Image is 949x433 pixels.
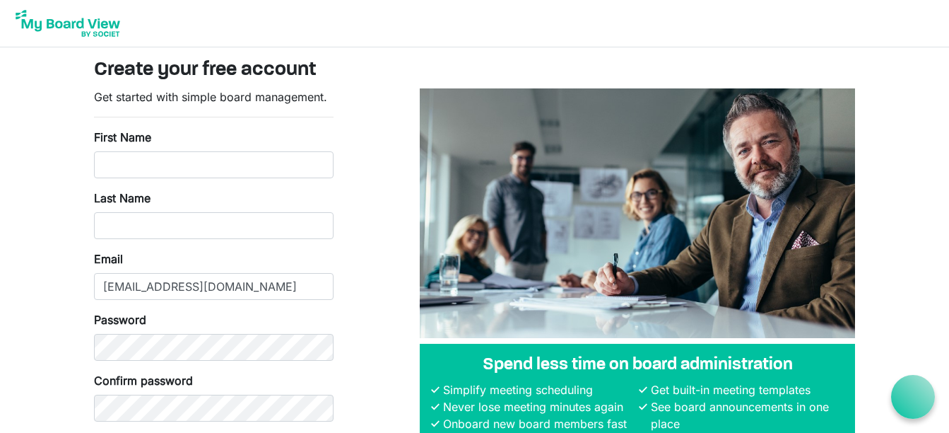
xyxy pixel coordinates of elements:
[94,129,151,146] label: First Name
[94,311,146,328] label: Password
[11,6,124,41] img: My Board View Logo
[440,381,636,398] li: Simplify meeting scheduling
[94,250,123,267] label: Email
[94,90,327,104] span: Get started with simple board management.
[440,415,636,432] li: Onboard new board members fast
[94,59,856,83] h3: Create your free account
[431,355,844,376] h4: Spend less time on board administration
[440,398,636,415] li: Never lose meeting minutes again
[420,88,855,338] img: A photograph of board members sitting at a table
[94,190,151,207] label: Last Name
[647,398,844,432] li: See board announcements in one place
[94,372,193,389] label: Confirm password
[647,381,844,398] li: Get built-in meeting templates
